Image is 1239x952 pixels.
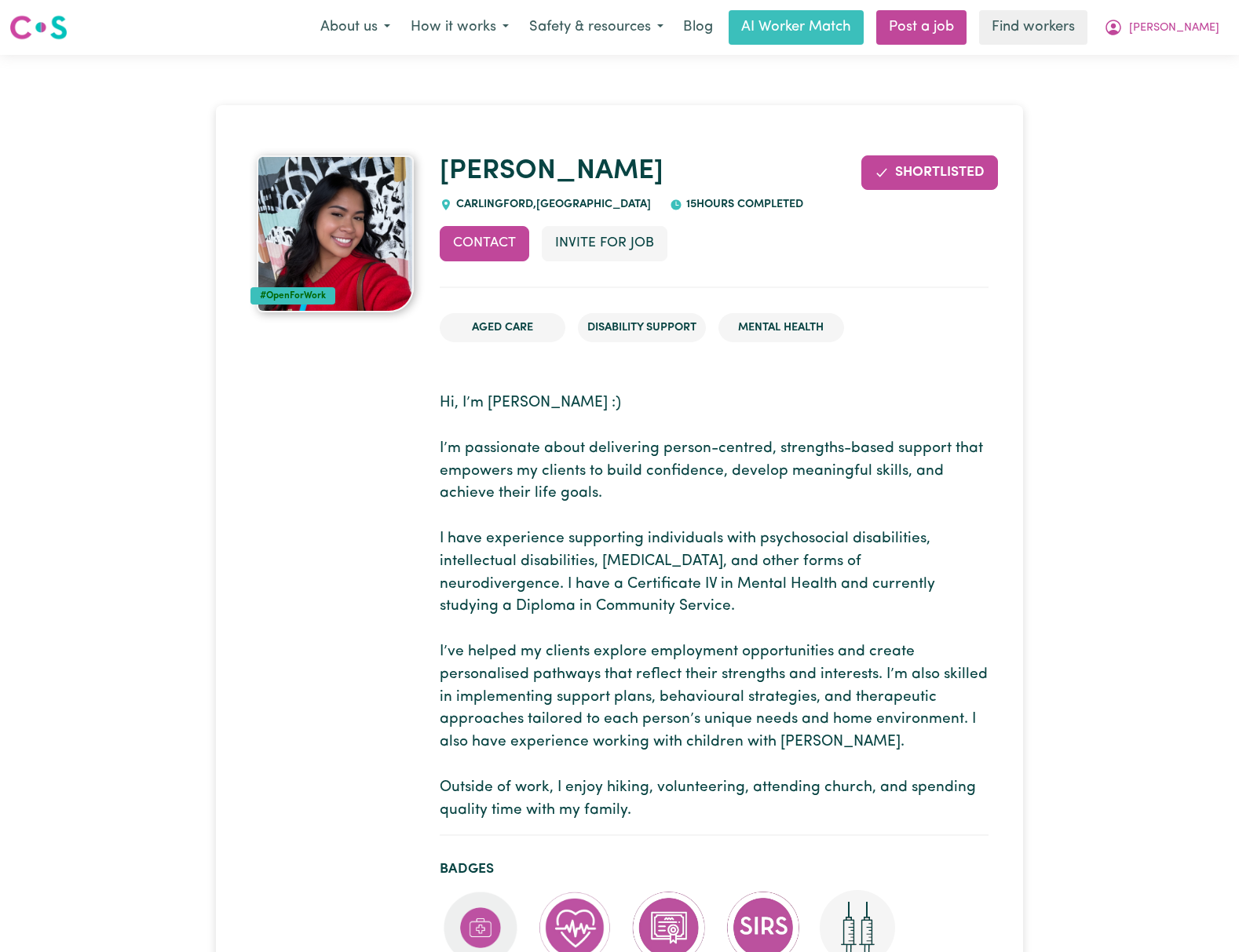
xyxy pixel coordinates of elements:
[440,313,565,343] li: Aged Care
[440,158,663,185] a: [PERSON_NAME]
[895,166,985,179] span: Shortlisted
[979,10,1087,45] a: Find workers
[876,10,967,45] a: Post a job
[542,226,667,261] button: Invite for Job
[452,199,651,210] span: CARLINGFORD , [GEOGRAPHIC_DATA]
[400,11,519,44] button: How it works
[519,11,674,44] button: Safety & resources
[440,861,989,877] h2: Badges
[674,10,722,45] a: Blog
[718,313,844,343] li: Mental Health
[250,155,421,312] a: Rachel 's profile picture'#OpenForWork
[257,155,414,312] img: Rachel
[861,155,998,190] button: Remove from shortlist
[440,226,529,261] button: Contact
[250,287,335,305] div: #OpenForWork
[9,13,68,42] img: Careseekers logo
[440,392,989,822] p: Hi, I’m [PERSON_NAME] :) I’m passionate about delivering person-centred, strengths-based support ...
[9,9,68,46] a: Careseekers logo
[1129,20,1219,37] span: [PERSON_NAME]
[1094,11,1230,44] button: My Account
[310,11,400,44] button: About us
[682,199,803,210] span: 15 hours completed
[578,313,706,343] li: Disability Support
[729,10,864,45] a: AI Worker Match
